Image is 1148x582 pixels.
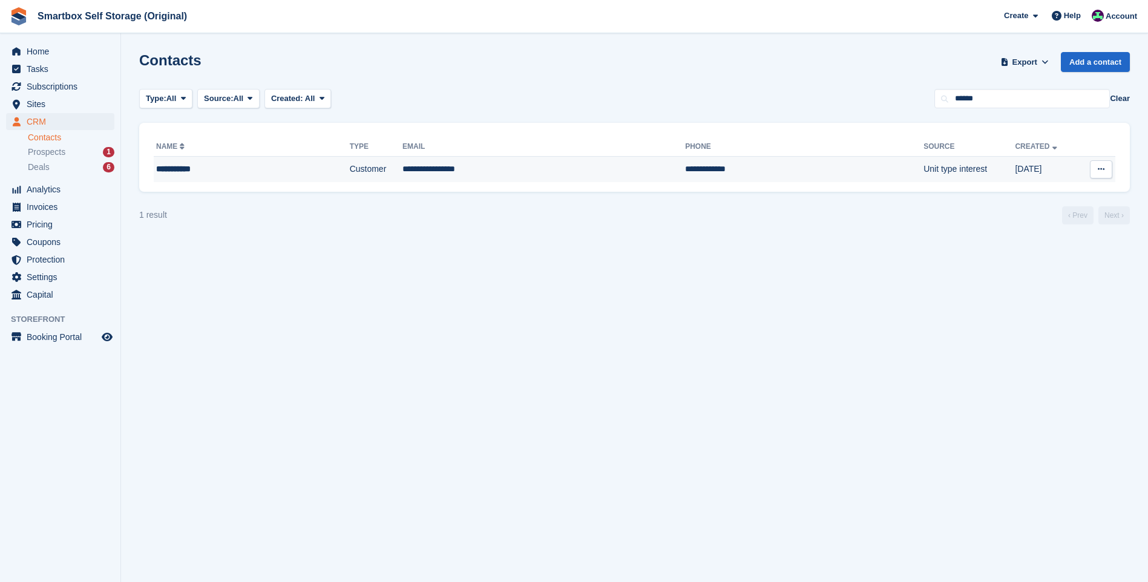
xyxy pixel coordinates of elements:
a: menu [6,198,114,215]
span: Create [1004,10,1028,22]
a: menu [6,234,114,250]
span: Deals [28,162,50,173]
span: Type: [146,93,166,105]
nav: Page [1060,206,1132,224]
a: menu [6,216,114,233]
a: menu [6,96,114,113]
span: Created: [271,94,303,103]
a: menu [6,181,114,198]
span: Source: [204,93,233,105]
a: menu [6,329,114,345]
a: menu [6,43,114,60]
h1: Contacts [139,52,202,68]
button: Export [998,52,1051,72]
th: Email [402,137,685,157]
span: Account [1106,10,1137,22]
div: 1 [103,147,114,157]
button: Type: All [139,89,192,109]
img: stora-icon-8386f47178a22dfd0bd8f6a31ec36ba5ce8667c1dd55bd0f319d3a0aa187defe.svg [10,7,28,25]
td: Unit type interest [923,157,1015,182]
span: Tasks [27,60,99,77]
span: Protection [27,251,99,268]
span: Analytics [27,181,99,198]
a: Next [1098,206,1130,224]
button: Clear [1110,93,1130,105]
span: Sites [27,96,99,113]
div: 1 result [139,209,167,221]
span: CRM [27,113,99,130]
td: Customer [350,157,402,182]
span: Help [1064,10,1081,22]
th: Type [350,137,402,157]
a: Prospects 1 [28,146,114,159]
a: menu [6,251,114,268]
button: Source: All [197,89,260,109]
a: menu [6,78,114,95]
a: menu [6,60,114,77]
span: Booking Portal [27,329,99,345]
span: Settings [27,269,99,286]
span: Home [27,43,99,60]
span: Subscriptions [27,78,99,95]
a: Name [156,142,187,151]
a: Add a contact [1061,52,1130,72]
button: Created: All [264,89,331,109]
a: Smartbox Self Storage (Original) [33,6,192,26]
span: Prospects [28,146,65,158]
a: menu [6,286,114,303]
span: Coupons [27,234,99,250]
span: Invoices [27,198,99,215]
span: All [234,93,244,105]
a: Preview store [100,330,114,344]
span: Capital [27,286,99,303]
a: Contacts [28,132,114,143]
a: menu [6,269,114,286]
span: Storefront [11,313,120,325]
div: 6 [103,162,114,172]
span: Pricing [27,216,99,233]
a: Previous [1062,206,1094,224]
span: Export [1012,56,1037,68]
td: [DATE] [1015,157,1078,182]
a: Deals 6 [28,161,114,174]
th: Phone [685,137,923,157]
img: Alex Selenitsas [1092,10,1104,22]
a: menu [6,113,114,130]
span: All [166,93,177,105]
span: All [305,94,315,103]
th: Source [923,137,1015,157]
a: Created [1015,142,1059,151]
